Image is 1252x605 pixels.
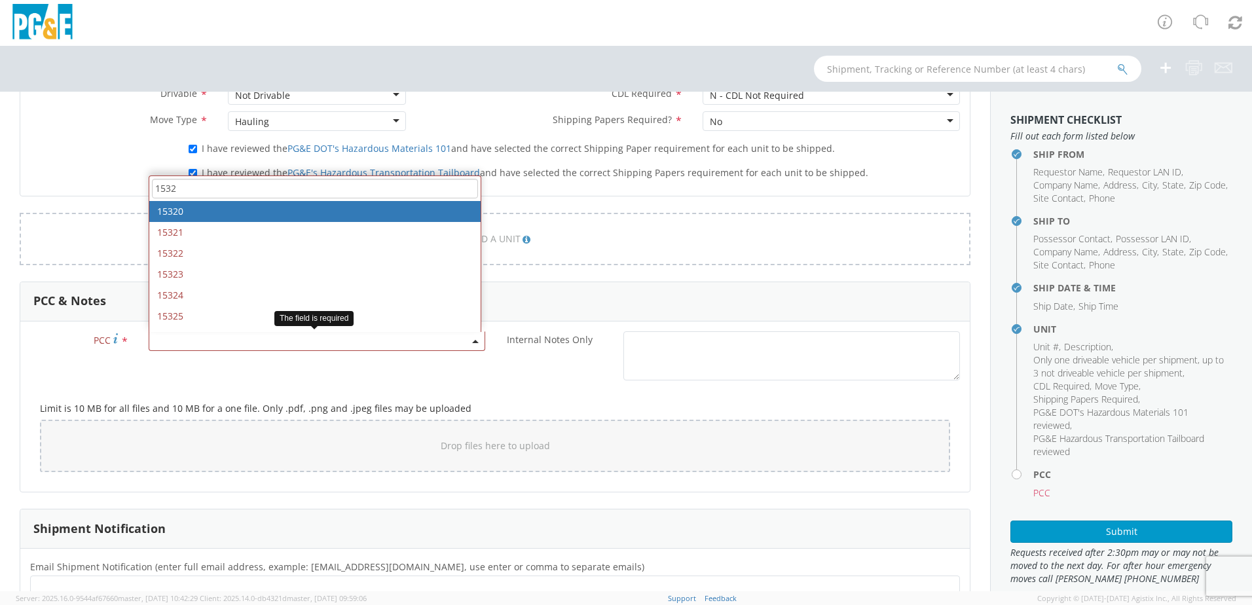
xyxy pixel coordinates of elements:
[1033,324,1232,334] h4: Unit
[705,593,737,603] a: Feedback
[287,166,480,179] a: PG&E's Hazardous Transportation Tailboard
[1089,259,1115,271] span: Phone
[1142,246,1159,259] li: ,
[1033,283,1232,293] h4: Ship Date & Time
[235,115,269,128] div: Hauling
[1064,340,1111,353] span: Description
[1033,300,1075,313] li: ,
[710,89,804,102] div: N - CDL Not Required
[1033,340,1059,353] span: Unit #
[149,327,481,348] li: 15326
[235,89,290,102] div: Not Drivable
[1095,380,1139,392] span: Move Type
[40,403,950,413] h5: Limit is 10 MB for all files and 10 MB for a one file. Only .pdf, .png and .jpeg files may be upl...
[1033,340,1061,354] li: ,
[149,201,481,222] li: 15320
[1033,393,1140,406] li: ,
[1033,232,1113,246] li: ,
[10,4,75,43] img: pge-logo-06675f144f4cfa6a6814.png
[1033,469,1232,479] h4: PCC
[1010,521,1232,543] button: Submit
[33,522,166,536] h3: Shipment Notification
[16,593,198,603] span: Server: 2025.16.0-9544af67660
[1033,380,1092,393] li: ,
[1033,393,1138,405] span: Shipping Papers Required
[1033,149,1232,159] h4: Ship From
[1033,380,1090,392] span: CDL Required
[274,311,354,326] div: The field is required
[1103,179,1137,191] span: Address
[1189,246,1226,258] span: Zip Code
[1033,354,1224,379] span: Only one driveable vehicle per shipment, up to 3 not driveable vehicle per shipment
[1033,232,1111,245] span: Possessor Contact
[1033,246,1100,259] li: ,
[1189,179,1226,191] span: Zip Code
[1033,166,1105,179] li: ,
[189,169,197,177] input: I have reviewed thePG&E's Hazardous Transportation Tailboardand have selected the correct Shippin...
[1033,259,1084,271] span: Site Contact
[1108,166,1181,178] span: Requestor LAN ID
[149,285,481,306] li: 15324
[1033,192,1086,205] li: ,
[710,115,722,128] div: No
[1033,406,1188,431] span: PG&E DOT's Hazardous Materials 101 reviewed
[612,87,672,100] span: CDL Required
[1089,192,1115,204] span: Phone
[1010,113,1122,127] strong: Shipment Checklist
[1142,246,1157,258] span: City
[507,333,593,346] span: Internal Notes Only
[1037,593,1236,604] span: Copyright © [DATE]-[DATE] Agistix Inc., All Rights Reserved
[1033,166,1103,178] span: Requestor Name
[1142,179,1157,191] span: City
[1162,246,1186,259] li: ,
[1064,340,1113,354] li: ,
[1116,232,1189,245] span: Possessor LAN ID
[814,56,1141,82] input: Shipment, Tracking or Reference Number (at least 4 chars)
[149,243,481,264] li: 15322
[1010,130,1232,143] span: Fill out each form listed below
[1033,432,1204,458] span: PG&E Hazardous Transportation Tailboard reviewed
[202,142,835,155] span: I have reviewed the and have selected the correct Shipping Paper requirement for each unit to be ...
[1189,179,1228,192] li: ,
[553,113,672,126] span: Shipping Papers Required?
[118,593,198,603] span: master, [DATE] 10:42:29
[1162,179,1184,191] span: State
[1116,232,1191,246] li: ,
[1162,179,1186,192] li: ,
[202,166,868,179] span: I have reviewed the and have selected the correct Shipping Papers requirement for each unit to be...
[149,306,481,327] li: 15325
[441,439,550,452] span: Drop files here to upload
[1162,246,1184,258] span: State
[1033,179,1100,192] li: ,
[1033,486,1050,499] span: PCC
[149,264,481,285] li: 15323
[1033,246,1098,258] span: Company Name
[287,142,451,155] a: PG&E DOT's Hazardous Materials 101
[1108,166,1183,179] li: ,
[189,145,197,153] input: I have reviewed thePG&E DOT's Hazardous Materials 101and have selected the correct Shipping Paper...
[150,113,197,126] span: Move Type
[1010,546,1232,585] span: Requests received after 2:30pm may or may not be moved to the next day. For after hour emergency ...
[1189,246,1228,259] li: ,
[668,593,696,603] a: Support
[1033,216,1232,226] h4: Ship To
[1033,192,1084,204] span: Site Contact
[20,213,970,265] a: ADD A UNIT
[1033,259,1086,272] li: ,
[149,222,481,243] li: 15321
[1103,246,1137,258] span: Address
[1033,406,1229,432] li: ,
[160,87,197,100] span: Drivable
[33,295,106,308] h3: PCC & Notes
[1033,179,1098,191] span: Company Name
[1033,300,1073,312] span: Ship Date
[200,593,367,603] span: Client: 2025.14.0-db4321d
[1103,179,1139,192] li: ,
[1078,300,1118,312] span: Ship Time
[1142,179,1159,192] li: ,
[287,593,367,603] span: master, [DATE] 09:59:06
[1103,246,1139,259] li: ,
[1095,380,1141,393] li: ,
[30,560,644,573] span: Email Shipment Notification (enter full email address, example: jdoe01@agistix.com, use enter or ...
[94,334,111,346] span: PCC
